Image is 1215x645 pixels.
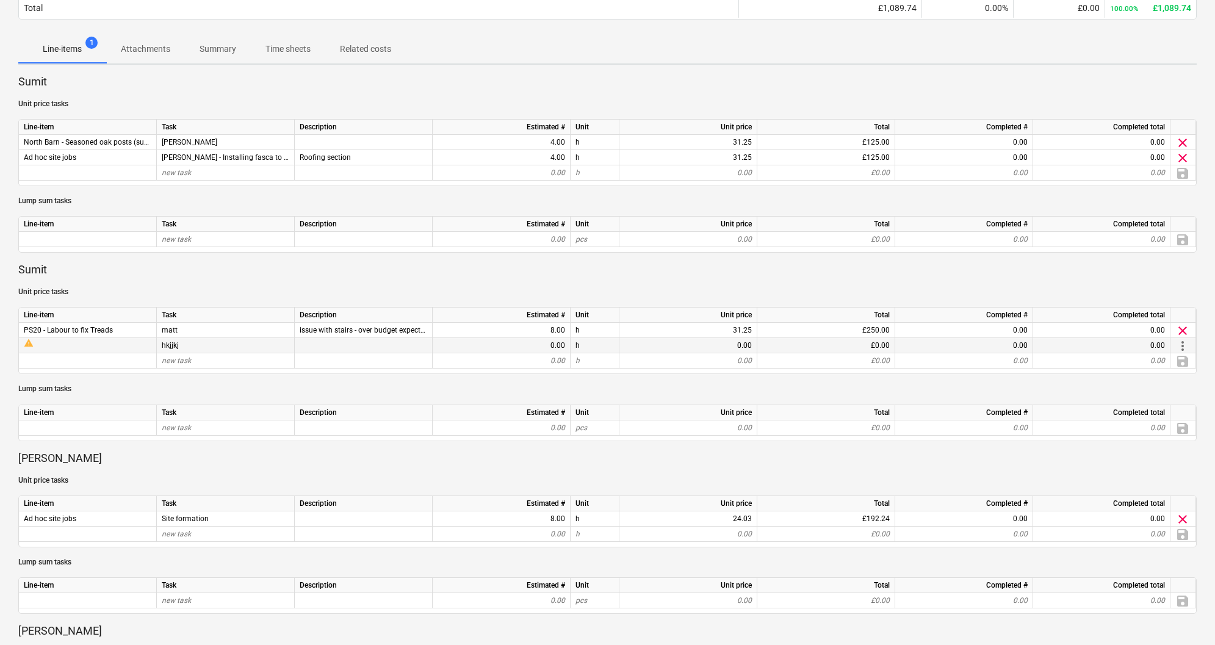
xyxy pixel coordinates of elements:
[19,405,157,420] div: Line-item
[575,596,587,605] span: pcs
[900,353,1028,369] div: 0.00
[1033,120,1170,135] div: Completed total
[624,232,752,247] div: 0.00
[438,353,565,369] div: 0.00
[24,138,176,146] span: North Barn - Seasoned oak posts (supply only)
[295,150,433,165] div: Roofing section
[1038,353,1165,369] div: 0.00
[757,150,895,165] div: £125.00
[340,43,391,56] p: Related costs
[757,338,895,353] div: £0.00
[624,511,752,527] div: 24.03
[438,511,565,527] div: 8.00
[757,420,895,436] div: £0.00
[19,308,157,323] div: Line-item
[1033,496,1170,511] div: Completed total
[1038,135,1165,150] div: 0.00
[1033,578,1170,593] div: Completed total
[18,451,1197,466] p: [PERSON_NAME]
[295,120,433,135] div: Description
[624,593,752,608] div: 0.00
[43,43,82,56] p: Line-items
[895,120,1033,135] div: Completed #
[575,153,580,162] span: Dean - Installing fasca to rear of garage NB
[162,356,191,365] span: new task
[24,3,43,13] div: Total
[18,624,1197,638] p: [PERSON_NAME]
[624,527,752,542] div: 0.00
[575,341,580,350] span: hkjjkj
[895,217,1033,232] div: Completed #
[1175,339,1190,353] span: more_vert
[575,514,580,523] span: Site formation
[157,496,295,511] div: Task
[757,405,895,420] div: Total
[575,235,587,243] span: pcs
[619,217,757,232] div: Unit price
[18,557,1197,568] p: Lump sum tasks
[1038,150,1165,165] div: 0.00
[24,338,34,348] span: warning
[438,338,565,353] div: 0.00
[757,496,895,511] div: Total
[438,527,565,542] div: 0.00
[1038,420,1165,436] div: 0.00
[1038,165,1165,181] div: 0.00
[757,165,895,181] div: £0.00
[1038,232,1165,247] div: 0.00
[895,308,1033,323] div: Completed #
[438,232,565,247] div: 0.00
[295,217,433,232] div: Description
[162,530,191,538] span: new task
[900,323,1028,338] div: 0.00
[1175,323,1190,338] span: Delete task
[19,578,157,593] div: Line-item
[571,120,619,135] div: Unit
[265,43,311,56] p: Time sheets
[571,496,619,511] div: Unit
[1033,405,1170,420] div: Completed total
[24,326,113,334] span: PS20 - Labour to fix Treads
[619,578,757,593] div: Unit price
[575,138,580,146] span: Dean
[575,326,580,334] span: matt
[438,135,565,150] div: 4.00
[619,496,757,511] div: Unit price
[757,120,895,135] div: Total
[900,165,1028,181] div: 0.00
[900,511,1028,527] div: 0.00
[438,165,565,181] div: 0.00
[895,578,1033,593] div: Completed #
[757,511,895,527] div: £192.24
[1038,511,1165,527] div: 0.00
[1175,151,1190,165] span: Delete task
[162,138,217,146] span: Dean
[757,308,895,323] div: Total
[1038,593,1165,608] div: 0.00
[900,527,1028,542] div: 0.00
[157,308,295,323] div: Task
[157,217,295,232] div: Task
[571,217,619,232] div: Unit
[18,262,1197,277] p: Sumit
[433,496,571,511] div: Estimated #
[19,217,157,232] div: Line-item
[900,150,1028,165] div: 0.00
[162,235,191,243] span: new task
[1110,4,1139,13] small: 100.00%
[619,405,757,420] div: Unit price
[624,150,752,165] div: 31.25
[162,153,342,162] span: Dean - Installing fasca to rear of garage NB
[624,353,752,369] div: 0.00
[295,405,433,420] div: Description
[571,308,619,323] div: Unit
[162,168,191,177] span: new task
[19,120,157,135] div: Line-item
[1154,586,1215,645] iframe: Chat Widget
[757,232,895,247] div: £0.00
[1175,511,1190,526] span: Delete task
[1033,217,1170,232] div: Completed total
[1033,308,1170,323] div: Completed total
[433,405,571,420] div: Estimated #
